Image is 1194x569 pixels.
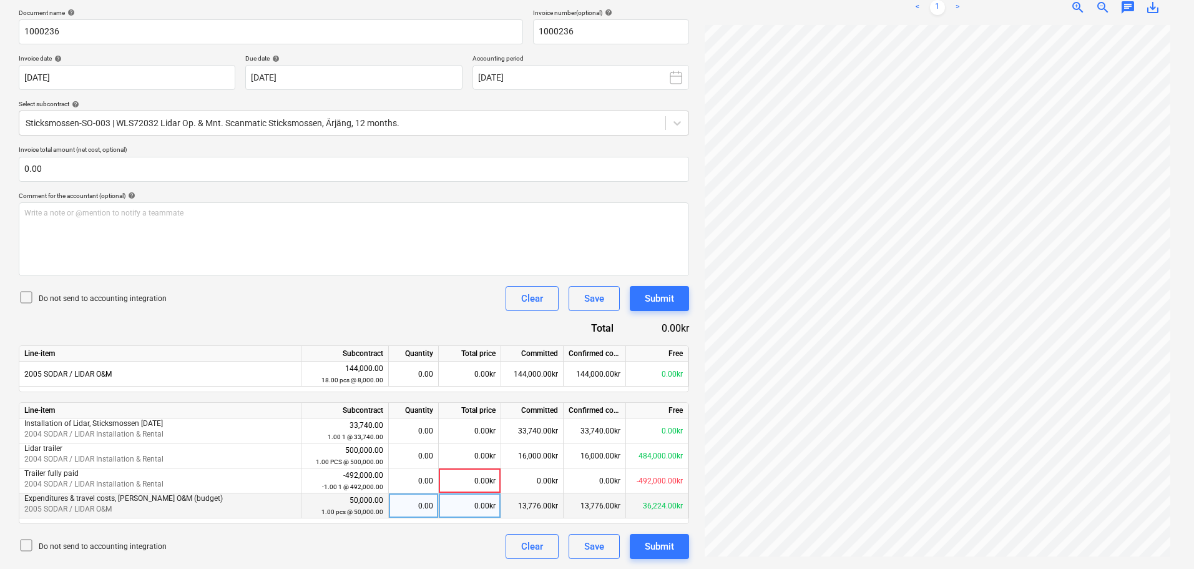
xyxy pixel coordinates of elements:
div: 33,740.00kr [564,418,626,443]
div: Total price [439,346,501,362]
span: 2004 SODAR / LIDAR Installation & Rental [24,455,164,463]
small: 1.00 1 @ 33,740.00 [328,433,383,440]
div: 0.00kr [626,362,688,387]
p: Accounting period [472,54,689,65]
small: 1.00 pcs @ 50,000.00 [321,508,383,515]
span: 2005 SODAR / LIDAR O&M [24,370,112,379]
input: Invoice number [533,19,689,44]
span: help [125,192,135,199]
span: Expenditures & travel costs, Lidar O&M (budget) [24,494,223,503]
div: Subcontract [301,346,389,362]
div: Committed [501,346,564,362]
div: 484,000.00kr [626,443,688,468]
div: 0.00kr [564,468,626,493]
div: 0.00kr [626,418,688,443]
div: Line-item [19,403,301,418]
div: Comment for the accountant (optional) [19,192,689,200]
input: Document name [19,19,523,44]
div: -492,000.00 [306,470,383,493]
div: Quantity [389,346,439,362]
div: Quantity [389,403,439,418]
div: Submit [645,290,674,307]
span: Installation of Lidar, Sticksmossen 2024-07-31 [24,419,163,428]
div: Save [584,538,604,555]
div: 0.00 [394,443,433,468]
input: Due date not specified [245,65,462,90]
div: 144,000.00kr [564,362,626,387]
button: Submit [630,286,689,311]
div: 0.00 [394,493,433,518]
div: 0.00kr [439,493,501,518]
div: Submit [645,538,674,555]
small: -1.00 1 @ 492,000.00 [322,483,383,490]
button: Clear [506,534,559,559]
input: Invoice total amount (net cost, optional) [19,157,689,182]
button: Submit [630,534,689,559]
div: Confirmed costs [564,403,626,418]
small: 1.00 PCS @ 500,000.00 [316,458,383,465]
small: 18.00 pcs @ 8,000.00 [321,377,383,383]
span: help [69,101,79,108]
div: Free [626,403,688,418]
div: 36,224.00kr [626,493,688,518]
div: -492,000.00kr [626,468,688,493]
div: Total price [439,403,501,418]
span: help [65,9,75,16]
button: Save [569,286,620,311]
span: 2004 SODAR / LIDAR Installation & Rental [24,480,164,488]
div: 16,000.00kr [564,443,626,468]
div: 0.00 [394,468,433,493]
div: Clear [521,538,543,555]
div: 0.00 [394,418,433,443]
span: help [602,9,612,16]
div: 0.00kr [439,468,501,493]
div: 50,000.00 [306,495,383,518]
p: Invoice total amount (net cost, optional) [19,146,689,156]
div: Confirmed costs [564,346,626,362]
div: 0.00kr [439,443,501,468]
div: 500,000.00 [306,445,383,468]
div: 33,740.00kr [501,418,564,443]
div: 13,776.00kr [501,493,564,518]
div: 144,000.00kr [501,362,564,387]
div: Subcontract [301,403,389,418]
div: 0.00kr [501,468,564,493]
iframe: Chat Widget [1132,509,1194,569]
div: Due date [245,54,462,62]
div: Total [527,321,634,335]
div: 0.00 [394,362,433,387]
button: Clear [506,286,559,311]
input: Invoice date not specified [19,65,235,90]
div: 13,776.00kr [564,493,626,518]
span: help [270,55,280,62]
span: 2004 SODAR / LIDAR Installation & Rental [24,430,164,438]
div: 16,000.00kr [501,443,564,468]
div: Free [626,346,688,362]
span: Lidar trailer [24,444,62,453]
div: Clear [521,290,543,307]
div: Invoice number (optional) [533,9,689,17]
div: Document name [19,9,523,17]
p: Do not send to accounting integration [39,294,167,304]
div: 0.00kr [439,362,501,387]
div: Save [584,290,604,307]
div: 0.00kr [439,418,501,443]
button: [DATE] [472,65,689,90]
span: 2005 SODAR / LIDAR O&M [24,505,112,513]
button: Save [569,534,620,559]
p: Do not send to accounting integration [39,542,167,552]
div: 144,000.00 [306,363,383,386]
span: help [52,55,62,62]
div: 33,740.00 [306,420,383,443]
div: Committed [501,403,564,418]
div: Line-item [19,346,301,362]
span: Trailer fully paid [24,469,79,478]
div: Select subcontract [19,100,689,108]
div: Invoice date [19,54,235,62]
div: 0.00kr [634,321,689,335]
